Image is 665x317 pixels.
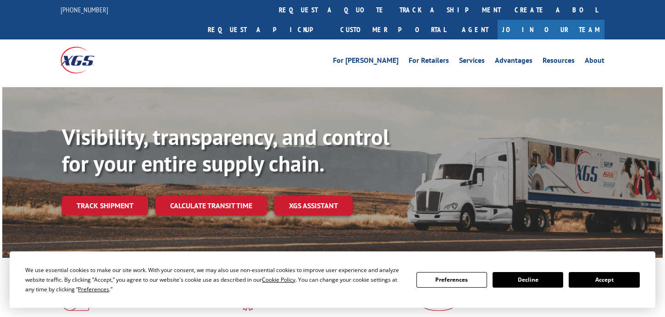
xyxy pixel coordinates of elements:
b: Visibility, transparency, and control for your entire supply chain. [62,122,389,178]
a: Resources [543,57,575,67]
a: Agent [453,20,498,39]
a: Join Our Team [498,20,604,39]
a: Advantages [495,57,532,67]
button: Preferences [416,272,487,288]
a: Track shipment [62,196,148,215]
a: XGS ASSISTANT [274,196,353,216]
a: [PHONE_NUMBER] [61,5,108,14]
span: Cookie Policy [262,276,295,284]
a: About [585,57,604,67]
a: Request a pickup [201,20,333,39]
button: Accept [569,272,639,288]
div: Cookie Consent Prompt [10,251,655,308]
a: Customer Portal [333,20,453,39]
span: Preferences [78,285,109,293]
button: Decline [493,272,563,288]
a: Calculate transit time [155,196,267,216]
div: We use essential cookies to make our site work. With your consent, we may also use non-essential ... [25,265,405,294]
a: Services [459,57,485,67]
a: For [PERSON_NAME] [333,57,399,67]
a: For Retailers [409,57,449,67]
